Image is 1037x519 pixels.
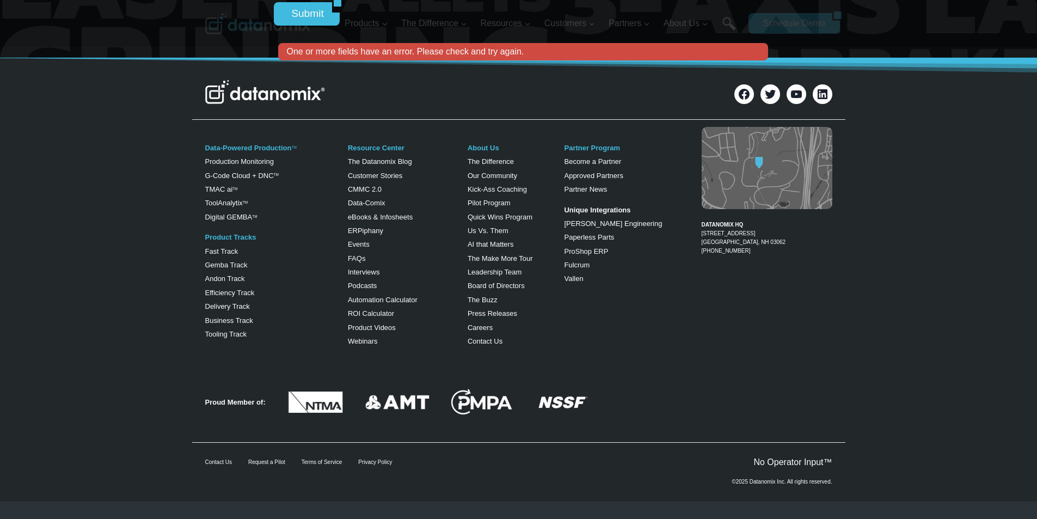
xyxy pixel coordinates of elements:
a: Careers [468,323,493,332]
a: Partner News [564,185,607,193]
img: Datanomix Logo [205,80,325,104]
a: Partner Program [564,144,620,152]
a: No Operator Input™ [753,457,832,467]
a: ROI Calculator [348,309,394,317]
a: ProShop ERP [564,247,608,255]
a: Tooling Track [205,330,247,338]
a: Quick Wins Program [468,213,532,221]
a: About Us [468,144,499,152]
a: Fulcrum [564,261,590,269]
strong: DATANOMIX HQ [702,222,744,228]
a: CMMC 2.0 [348,185,382,193]
a: Contact Us [468,337,502,345]
a: Paperless Parts [564,233,614,241]
a: Kick-Ass Coaching [468,185,527,193]
a: Delivery Track [205,302,250,310]
a: Board of Directors [468,282,525,290]
a: Data-Powered Production [205,144,292,152]
strong: Proud Member of: [205,398,266,406]
iframe: Chat Widget [983,467,1037,519]
a: eBooks & Infosheets [348,213,413,221]
figcaption: [PHONE_NUMBER] [702,212,832,255]
a: Digital GEMBATM [205,213,257,221]
a: Andon Track [205,274,245,283]
a: [STREET_ADDRESS][GEOGRAPHIC_DATA], NH 03062 [702,230,786,245]
a: Fast Track [205,247,238,255]
a: Webinars [348,337,378,345]
a: TM [291,145,296,149]
sup: TM [232,187,237,191]
a: Pilot Program [468,199,511,207]
a: Events [348,240,370,248]
a: The Make More Tour [468,254,533,262]
a: G-Code Cloud + DNCTM [205,172,279,180]
a: FAQs [348,254,366,262]
p: ©2025 Datanomix Inc. All rights reserved. [732,479,832,485]
a: Data-Comix [348,199,385,207]
a: Leadership Team [468,268,522,276]
a: Product Tracks [205,233,256,241]
strong: Unique Integrations [564,206,630,214]
a: Terms of Service [302,459,342,465]
a: [PERSON_NAME] Engineering [564,219,662,228]
a: Production Monitoring [205,157,274,166]
a: Become a Partner [564,157,621,166]
a: Product Videos [348,323,396,332]
a: Resource Center [348,144,404,152]
a: TM [243,200,248,204]
a: Us Vs. Them [468,227,508,235]
a: The Buzz [468,296,498,304]
a: Press Releases [468,309,517,317]
div: One or more fields have an error. Please check and try again. [278,43,768,60]
a: Approved Partners [564,172,623,180]
iframe: Popup CTA [5,309,180,514]
a: Contact Us [205,459,232,465]
a: The Difference [468,157,514,166]
a: ToolAnalytix [205,199,243,207]
a: Efficiency Track [205,289,255,297]
a: Interviews [348,268,380,276]
a: Gemba Track [205,261,248,269]
a: Request a Pilot [248,459,285,465]
a: Customer Stories [348,172,402,180]
sup: TM [252,215,257,218]
a: Business Track [205,316,253,325]
sup: TM [274,173,279,176]
a: TMAC aiTM [205,185,238,193]
a: Our Community [468,172,517,180]
a: ERPiphany [348,227,383,235]
a: AI that Matters [468,240,514,248]
a: The Datanomix Blog [348,157,412,166]
a: Privacy Policy [358,459,392,465]
input: Submit [274,2,333,25]
a: Podcasts [348,282,377,290]
a: Vallen [564,274,583,283]
a: Automation Calculator [348,296,418,304]
img: Datanomix map image [702,127,832,209]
